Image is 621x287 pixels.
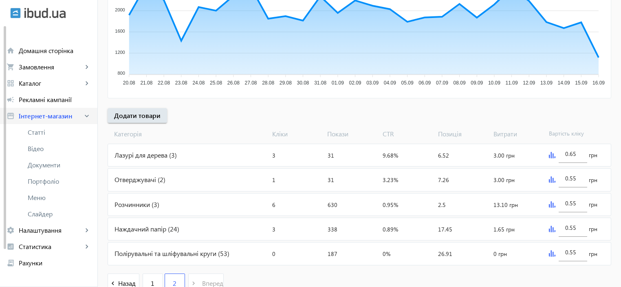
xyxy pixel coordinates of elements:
[506,80,518,86] tspan: 11.09
[19,226,83,234] span: Налаштування
[549,152,555,158] img: graph.svg
[436,80,448,86] tspan: 07.09
[297,80,309,86] tspan: 30.08
[83,63,91,71] mat-icon: keyboard_arrow_right
[108,144,269,166] div: Лазурі для дерева (3)
[272,250,275,258] span: 0
[272,151,275,159] span: 3
[28,177,91,185] span: Портфоліо
[83,243,91,251] mat-icon: keyboard_arrow_right
[383,250,390,258] span: 0%
[19,96,91,104] span: Рекламні кампанії
[7,79,15,87] mat-icon: grid_view
[28,161,91,169] span: Документи
[7,47,15,55] mat-icon: home
[328,225,337,233] span: 338
[324,129,379,138] span: Покази
[575,80,587,86] tspan: 15.09
[493,151,515,159] span: 3.00 грн
[379,129,435,138] span: CTR
[328,201,337,209] span: 630
[438,176,449,184] span: 7.26
[471,80,483,86] tspan: 09.09
[549,226,555,232] img: graph.svg
[158,80,170,86] tspan: 22.08
[549,201,555,208] img: graph.svg
[589,151,597,159] span: грн
[272,225,275,233] span: 3
[7,63,15,71] mat-icon: shopping_cart
[272,201,275,209] span: 6
[19,112,83,120] span: Інтернет-магазин
[383,225,398,233] span: 0.89%
[28,210,91,218] span: Слайдер
[523,80,535,86] tspan: 12.09
[262,80,274,86] tspan: 28.08
[438,201,446,209] span: 2.5
[28,128,91,136] span: Статті
[140,80,152,86] tspan: 21.08
[227,80,240,86] tspan: 26.08
[115,7,125,12] tspan: 2000
[349,80,361,86] tspan: 02.09
[108,243,269,265] div: Полірувальні та шліфувальні круги (53)
[384,80,396,86] tspan: 04.09
[383,201,398,209] span: 0.95%
[589,200,597,209] span: грн
[19,63,83,71] span: Замовлення
[108,218,269,240] div: Наждачний папір (24)
[280,80,292,86] tspan: 29.08
[589,225,597,233] span: грн
[108,108,167,123] button: Додати товари
[332,80,344,86] tspan: 01.09
[418,80,431,86] tspan: 06.09
[24,8,66,18] img: ibud_text.svg
[115,29,125,33] tspan: 1600
[7,96,15,104] mat-icon: campaign
[210,80,222,86] tspan: 25.08
[272,176,275,184] span: 1
[488,80,500,86] tspan: 10.09
[328,176,334,184] span: 31
[244,80,257,86] tspan: 27.08
[7,243,15,251] mat-icon: analytics
[549,250,555,257] img: graph.svg
[269,129,324,138] span: Кліки
[19,79,83,87] span: Каталог
[328,151,334,159] span: 31
[108,194,269,216] div: Розчинники (3)
[490,129,546,138] span: Витрати
[493,201,518,209] span: 13.10 грн
[493,250,507,258] span: 0 грн
[123,80,135,86] tspan: 20.08
[114,111,161,120] span: Додати товари
[383,151,398,159] span: 9.68%
[83,112,91,120] mat-icon: keyboard_arrow_right
[7,226,15,234] mat-icon: settings
[108,169,269,191] div: Отверджувачі (2)
[558,80,570,86] tspan: 14.09
[383,176,398,184] span: 3.23%
[19,243,83,251] span: Статистика
[7,112,15,120] mat-icon: storefront
[493,225,515,233] span: 1.65 грн
[28,145,91,153] span: Відео
[108,129,269,138] span: Категорія
[438,151,449,159] span: 6.52
[438,225,452,233] span: 17.45
[401,80,414,86] tspan: 05.09
[546,129,601,138] span: Вартість кліку
[549,176,555,183] img: graph.svg
[366,80,379,86] tspan: 03.09
[28,194,91,202] span: Меню
[19,259,91,267] span: Рахунки
[7,259,15,267] mat-icon: receipt_long
[19,47,91,55] span: Домашня сторінка
[83,79,91,87] mat-icon: keyboard_arrow_right
[115,50,125,55] tspan: 1200
[589,250,597,258] span: грн
[589,176,597,184] span: грн
[493,176,515,184] span: 3.00 грн
[10,8,21,18] img: ibud.svg
[438,250,452,258] span: 26.91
